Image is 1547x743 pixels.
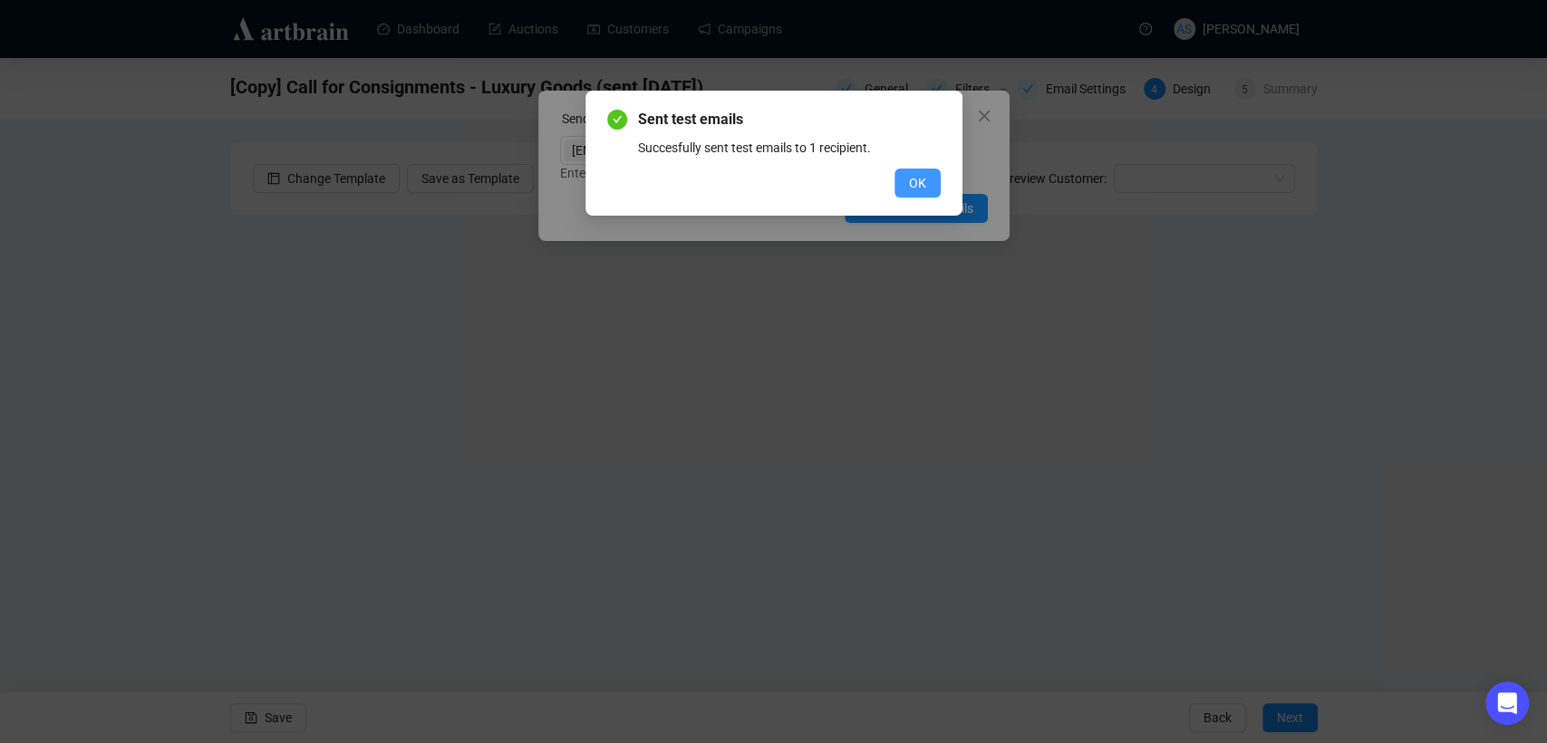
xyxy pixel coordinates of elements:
div: Succesfully sent test emails to 1 recipient. [638,138,941,158]
button: OK [894,169,941,198]
span: check-circle [607,110,627,130]
span: OK [909,173,926,193]
span: Sent test emails [638,109,941,130]
div: Open Intercom Messenger [1485,681,1529,725]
